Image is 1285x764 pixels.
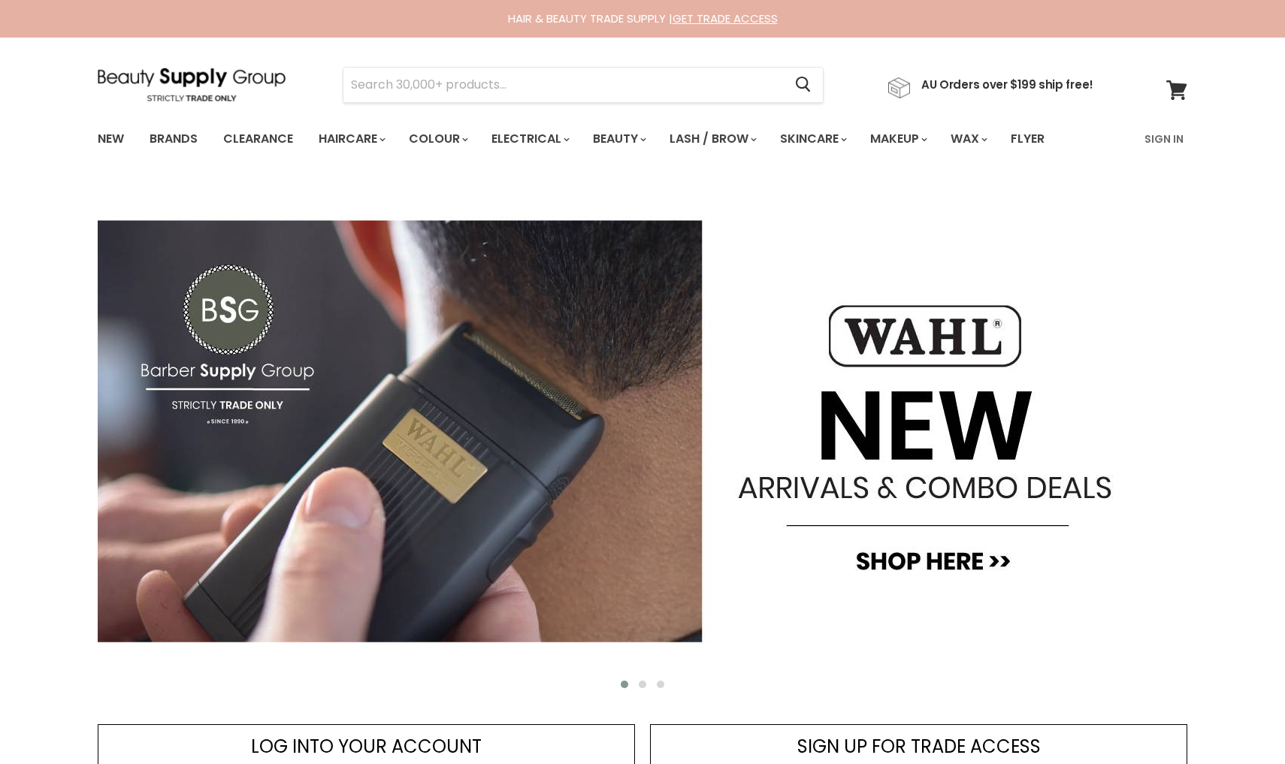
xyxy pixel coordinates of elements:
a: Brands [138,123,209,155]
a: New [86,123,135,155]
iframe: Gorgias live chat messenger [1210,693,1270,749]
a: Beauty [582,123,655,155]
a: GET TRADE ACCESS [673,11,778,26]
a: Lash / Brow [658,123,766,155]
a: Makeup [859,123,936,155]
span: SIGN UP FOR TRADE ACCESS [797,734,1041,759]
ul: Main menu [86,117,1096,161]
a: Colour [398,123,477,155]
a: Flyer [999,123,1056,155]
a: Clearance [212,123,304,155]
a: Wax [939,123,996,155]
div: HAIR & BEAUTY TRADE SUPPLY | [79,11,1206,26]
a: Haircare [307,123,395,155]
span: LOG INTO YOUR ACCOUNT [251,734,482,759]
a: Electrical [480,123,579,155]
a: Sign In [1135,123,1193,155]
button: Search [783,68,823,102]
nav: Main [79,117,1206,161]
form: Product [343,67,824,103]
input: Search [343,68,783,102]
a: Skincare [769,123,856,155]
